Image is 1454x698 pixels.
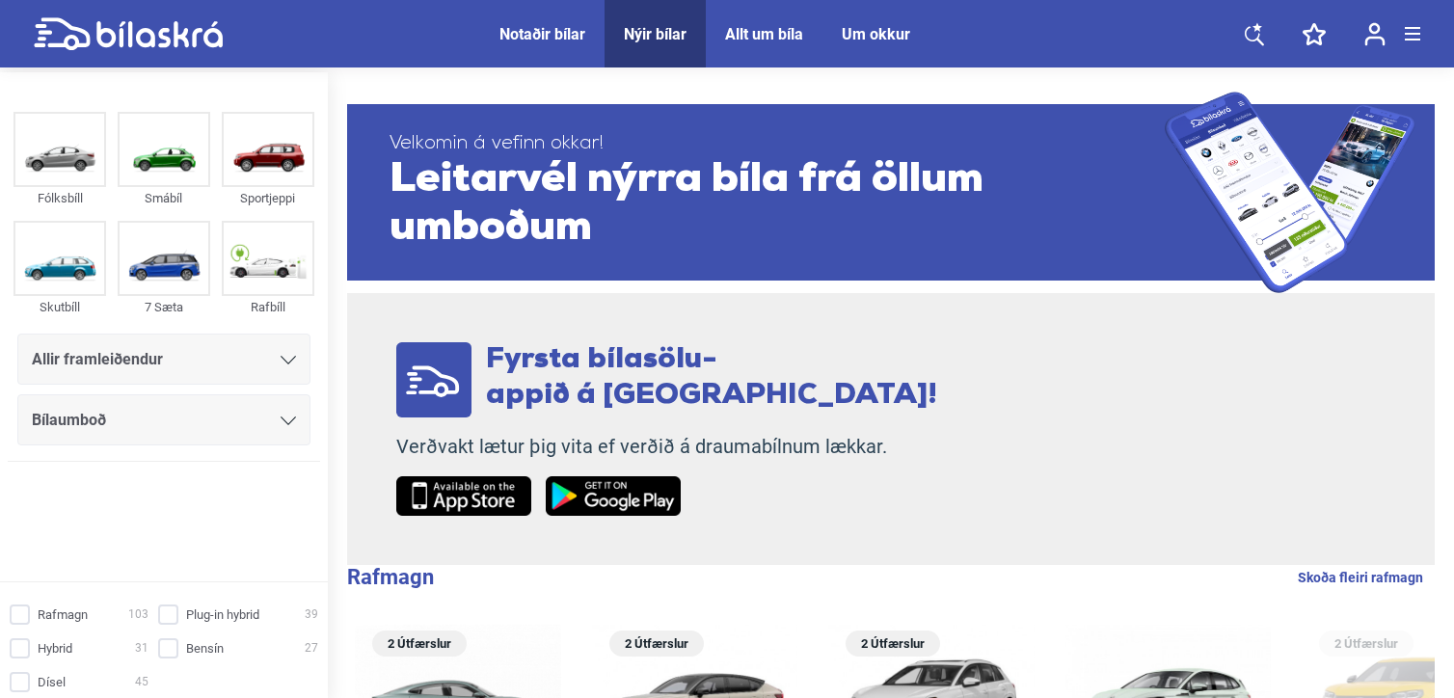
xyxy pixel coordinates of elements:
[143,502,185,518] span: Verð
[1364,22,1386,46] img: user-login.svg
[624,25,687,43] a: Nýir bílar
[842,25,910,43] a: Um okkur
[32,407,106,434] span: Bílaumboð
[38,672,66,692] span: Dísel
[347,92,1435,293] a: Velkomin á vefinn okkar!Leitarvél nýrra bíla frá öllum umboðum
[347,565,434,589] b: Rafmagn
[619,631,694,657] span: 2 Útfærslur
[135,672,148,692] span: 45
[725,25,803,43] a: Allt um bíla
[499,25,585,43] a: Notaðir bílar
[13,187,106,209] div: Fólksbíll
[390,132,1165,156] span: Velkomin á vefinn okkar!
[1298,565,1423,590] a: Skoða fleiri rafmagn
[305,638,318,658] span: 27
[855,631,930,657] span: 2 Útfærslur
[118,296,210,318] div: 7 Sæta
[186,638,224,658] span: Bensín
[186,604,259,625] span: Plug-in hybrid
[222,296,314,318] div: Rafbíll
[390,156,1165,253] span: Leitarvél nýrra bíla frá öllum umboðum
[305,604,318,625] span: 39
[1329,631,1404,657] span: 2 Útfærslur
[32,346,163,373] span: Allir framleiðendur
[486,345,937,411] span: Fyrsta bílasölu- appið á [GEOGRAPHIC_DATA]!
[13,296,106,318] div: Skutbíll
[118,187,210,209] div: Smábíl
[38,604,88,625] span: Rafmagn
[396,435,937,459] p: Verðvakt lætur þig vita ef verðið á draumabílnum lækkar.
[35,501,124,519] span: kr.
[222,187,314,209] div: Sportjeppi
[135,638,148,658] span: 31
[203,501,293,519] span: kr.
[382,631,457,657] span: 2 Útfærslur
[38,638,72,658] span: Hybrid
[128,604,148,625] span: 103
